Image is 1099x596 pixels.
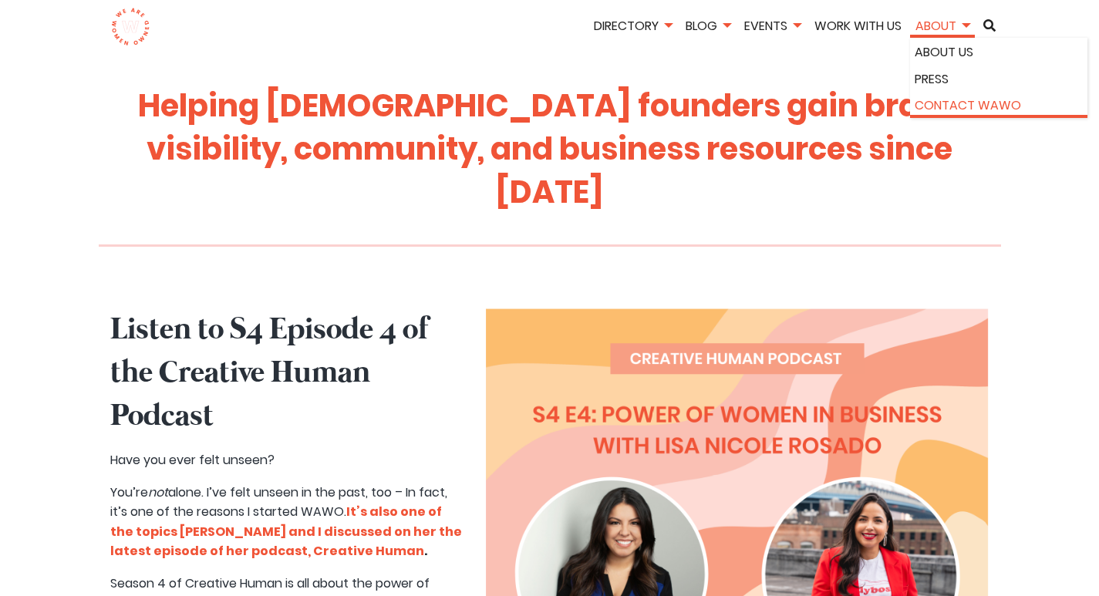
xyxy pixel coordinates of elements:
span: alone. I’ve felt unseen in the past, too – In fact, it’s one of the reasons I started WAWO. [110,483,447,521]
span: not [148,483,168,501]
span: Have you ever felt unseen? [110,451,275,469]
a: Work With Us [809,17,907,35]
img: logo [111,8,150,46]
a: Blog [680,17,736,35]
span: You’re [110,483,148,501]
a: Press [915,69,1083,89]
li: Blog [680,16,736,39]
a: It’s also one of the topics [PERSON_NAME] and I discussed on her the latest episode of her podcas... [110,503,462,560]
a: Events [739,17,806,35]
a: Search [978,19,1001,32]
b: . [424,542,427,560]
a: Directory [588,17,677,35]
li: Events [739,16,806,39]
h2: Listen to S4 Episode 4 of the Creative Human Podcast [110,308,464,438]
a: About Us [915,42,1083,62]
h1: Helping [DEMOGRAPHIC_DATA] founders gain brand visibility, community, and business resources sinc... [114,84,986,214]
a: Contact WAWO [915,96,1083,116]
li: About [910,16,975,39]
a: About [910,17,975,35]
li: Directory [588,16,677,39]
